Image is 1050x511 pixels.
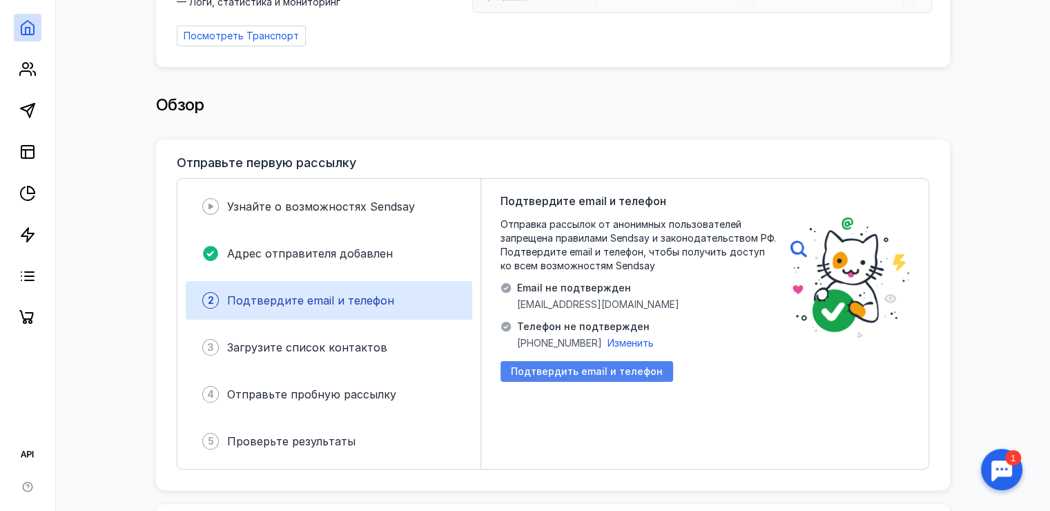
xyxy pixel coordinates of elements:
[500,193,666,209] span: Подтвердите email и телефон
[227,200,415,213] span: Узнайте о возможностях Sendsay
[177,156,356,170] h3: Отправьте первую рассылку
[790,218,909,338] img: poster
[227,387,396,401] span: Отправьте пробную рассылку
[517,298,679,311] span: [EMAIL_ADDRESS][DOMAIN_NAME]
[207,387,214,401] span: 4
[227,434,356,448] span: Проверьте результаты
[517,320,654,334] span: Телефон не подтвержден
[500,218,777,273] span: Отправка рассылок от анонимных пользователей запрещена правилами Sendsay и законодательством РФ. ...
[177,26,306,46] a: Посмотреть Транспорт
[227,247,393,260] span: Адрес отправителя добавлен
[227,340,387,354] span: Загрузите список контактов
[227,293,394,307] span: Подтвердите email и телефон
[511,366,663,378] span: Подтвердить email и телефон
[517,281,679,295] span: Email не подтвержден
[31,8,47,23] div: 1
[208,293,214,307] span: 2
[607,336,654,350] button: Изменить
[607,337,654,349] span: Изменить
[207,340,214,354] span: 3
[208,434,214,448] span: 5
[184,30,299,42] span: Посмотреть Транспорт
[500,361,673,382] button: Подтвердить email и телефон
[156,95,204,115] span: Обзор
[517,336,602,350] span: [PHONE_NUMBER]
